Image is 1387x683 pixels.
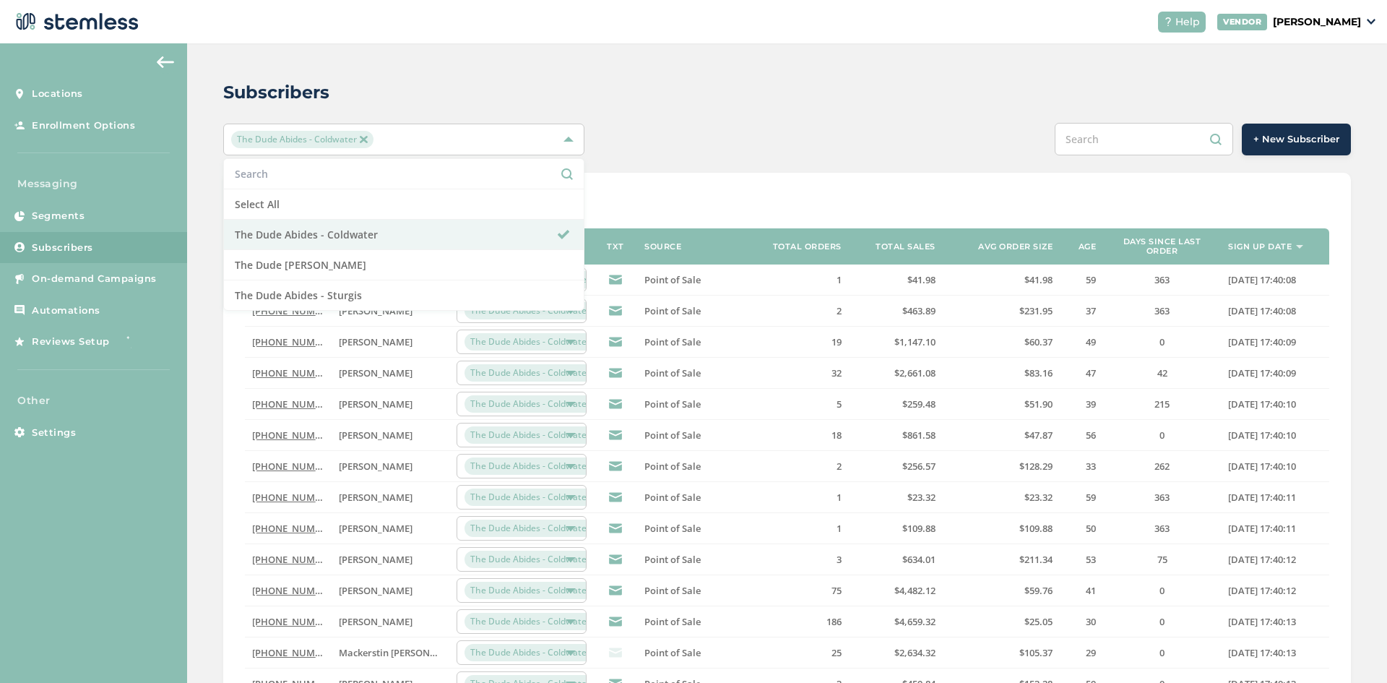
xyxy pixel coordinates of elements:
[339,491,442,504] label: Lisa Kreinbrook
[894,335,936,348] span: $1,147.10
[32,87,83,101] span: Locations
[1024,584,1053,597] span: $59.76
[32,304,100,318] span: Automations
[644,460,701,473] span: Point of Sale
[1367,19,1375,25] img: icon_down-arrow-small-66adaf34.svg
[762,647,842,659] label: 25
[1067,616,1096,628] label: 30
[1228,646,1296,659] span: [DATE] 17:40:13
[837,491,842,504] span: 1
[644,522,701,535] span: Point of Sale
[837,522,842,535] span: 1
[224,250,584,280] li: The Dude [PERSON_NAME]
[339,647,442,659] label: Mackerstin Uhen
[1067,523,1096,535] label: 50
[1024,491,1053,504] span: $23.32
[223,80,329,106] h2: Subscribers
[644,491,748,504] label: Point of Sale
[1079,242,1097,252] label: Age
[1228,584,1296,597] span: [DATE] 17:40:12
[902,304,936,317] span: $463.89
[1228,553,1296,566] span: [DATE] 17:40:12
[950,429,1053,442] label: $47.87
[1067,585,1096,597] label: 41
[339,429,412,442] span: [PERSON_NAME]
[826,615,842,628] span: 186
[1110,523,1214,535] label: 363
[1086,491,1096,504] span: 59
[894,646,936,659] span: $2,634.32
[465,364,596,382] span: The Dude Abides - Coldwater
[902,398,936,411] span: $259.48
[762,305,842,317] label: 2
[1228,367,1322,379] label: 2025-07-24 17:40:09
[876,242,936,252] label: Total sales
[339,522,412,535] span: [PERSON_NAME]
[762,336,842,348] label: 19
[950,647,1053,659] label: $105.37
[1228,429,1296,442] span: [DATE] 17:40:10
[1024,366,1053,379] span: $83.16
[1157,553,1167,566] span: 75
[1315,614,1387,683] div: Chat Widget
[1228,336,1322,348] label: 2025-07-24 17:40:09
[644,305,748,317] label: Point of Sale
[252,522,335,535] a: [PHONE_NUMBER]
[950,460,1053,473] label: $128.29
[1055,123,1233,155] input: Search
[1067,647,1096,659] label: 29
[465,644,596,661] span: The Dude Abides - Coldwater
[1110,305,1214,317] label: 363
[1228,616,1322,628] label: 2025-07-24 17:40:13
[1019,460,1053,473] span: $128.29
[762,429,842,442] label: 18
[1086,429,1096,442] span: 56
[902,460,936,473] span: $256.57
[950,336,1053,348] label: $60.37
[339,305,442,317] label: Gerron Skipper
[1175,14,1200,30] span: Help
[224,189,584,220] li: Select All
[1242,124,1351,155] button: + New Subscriber
[1228,523,1322,535] label: 2025-07-24 17:40:11
[339,523,442,535] label: Joy Perks
[856,523,936,535] label: $109.88
[950,491,1053,504] label: $23.32
[856,274,936,286] label: $41.98
[1067,554,1096,566] label: 53
[644,646,701,659] span: Point of Sale
[762,274,842,286] label: 1
[465,551,596,568] span: The Dude Abides - Coldwater
[902,429,936,442] span: $861.58
[1273,14,1361,30] p: [PERSON_NAME]
[644,398,701,411] span: Point of Sale
[1067,336,1096,348] label: 49
[252,615,335,628] a: [PHONE_NUMBER]
[252,647,324,659] label: (260) 446-4646
[1154,460,1170,473] span: 262
[339,584,412,597] span: [PERSON_NAME]
[644,335,701,348] span: Point of Sale
[224,280,584,310] li: The Dude Abides - Sturgis
[1110,647,1214,659] label: 0
[1159,615,1165,628] span: 0
[1228,335,1296,348] span: [DATE] 17:40:09
[1086,553,1096,566] span: 53
[339,460,412,473] span: [PERSON_NAME]
[950,367,1053,379] label: $83.16
[762,398,842,411] label: 5
[837,460,842,473] span: 2
[1159,429,1165,442] span: 0
[235,166,573,181] input: Search
[856,616,936,628] label: $4,659.32
[1110,237,1214,256] label: Days since last order
[339,646,465,659] span: Mackerstin [PERSON_NAME]
[1110,367,1214,379] label: 42
[831,429,842,442] span: 18
[1019,553,1053,566] span: $211.34
[252,646,335,659] a: [PHONE_NUMBER]
[1067,491,1096,504] label: 59
[950,616,1053,628] label: $25.05
[1154,491,1170,504] span: 363
[1253,132,1339,147] span: + New Subscriber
